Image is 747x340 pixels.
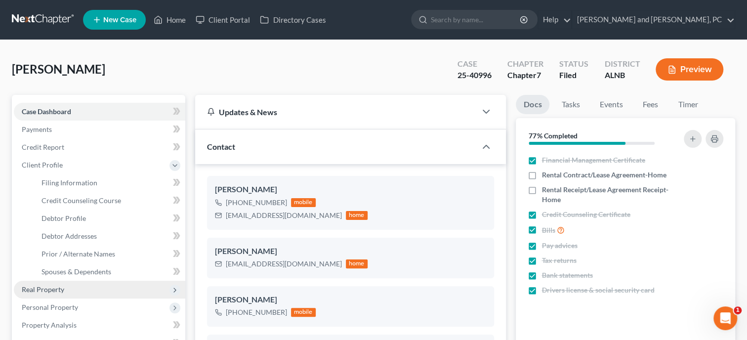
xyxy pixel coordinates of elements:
[14,316,185,334] a: Property Analysis
[226,211,342,220] div: [EMAIL_ADDRESS][DOMAIN_NAME]
[34,192,185,210] a: Credit Counseling Course
[215,246,486,257] div: [PERSON_NAME]
[215,294,486,306] div: [PERSON_NAME]
[41,250,115,258] span: Prior / Alternate Names
[41,232,97,240] span: Debtor Addresses
[604,58,640,70] div: District
[255,11,331,29] a: Directory Cases
[149,11,191,29] a: Home
[553,95,587,114] a: Tasks
[541,270,592,280] span: Bank statements
[22,143,64,151] span: Credit Report
[14,138,185,156] a: Credit Report
[207,107,464,117] div: Updates & News
[541,225,555,235] span: Bills
[191,11,255,29] a: Client Portal
[22,125,52,133] span: Payments
[41,214,86,222] span: Debtor Profile
[226,307,287,317] div: [PHONE_NUMBER]
[457,58,492,70] div: Case
[656,58,723,81] button: Preview
[22,161,63,169] span: Client Profile
[529,131,577,140] strong: 77% Completed
[22,321,77,329] span: Property Analysis
[215,184,486,196] div: [PERSON_NAME]
[41,196,121,205] span: Credit Counseling Course
[41,178,97,187] span: Filing Information
[22,107,71,116] span: Case Dashboard
[34,227,185,245] a: Debtor Addresses
[670,95,705,114] a: Timer
[226,198,287,208] div: [PHONE_NUMBER]
[34,210,185,227] a: Debtor Profile
[346,211,368,220] div: home
[226,259,342,269] div: [EMAIL_ADDRESS][DOMAIN_NAME]
[34,245,185,263] a: Prior / Alternate Names
[537,70,541,80] span: 7
[516,95,549,114] a: Docs
[541,241,577,251] span: Pay advices
[559,70,588,81] div: Filed
[734,306,742,314] span: 1
[541,255,576,265] span: Tax returns
[538,11,571,29] a: Help
[12,62,105,76] span: [PERSON_NAME]
[34,174,185,192] a: Filing Information
[604,70,640,81] div: ALNB
[431,10,521,29] input: Search by name...
[291,198,316,207] div: mobile
[14,121,185,138] a: Payments
[346,259,368,268] div: home
[541,170,666,180] span: Rental Contract/Lease Agreement-Home
[207,142,235,151] span: Contact
[713,306,737,330] iframe: Intercom live chat
[572,11,735,29] a: [PERSON_NAME] and [PERSON_NAME], PC
[541,285,654,295] span: Drivers license & social security card
[14,103,185,121] a: Case Dashboard
[541,210,630,219] span: Credit Counseling Certificate
[541,155,645,165] span: Financial Management Certificate
[22,303,78,311] span: Personal Property
[507,70,543,81] div: Chapter
[34,263,185,281] a: Spouses & Dependents
[41,267,111,276] span: Spouses & Dependents
[634,95,666,114] a: Fees
[457,70,492,81] div: 25-40996
[591,95,630,114] a: Events
[507,58,543,70] div: Chapter
[559,58,588,70] div: Status
[22,285,64,294] span: Real Property
[103,16,136,24] span: New Case
[291,308,316,317] div: mobile
[541,185,672,205] span: Rental Receipt/Lease Agreement Receipt-Home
